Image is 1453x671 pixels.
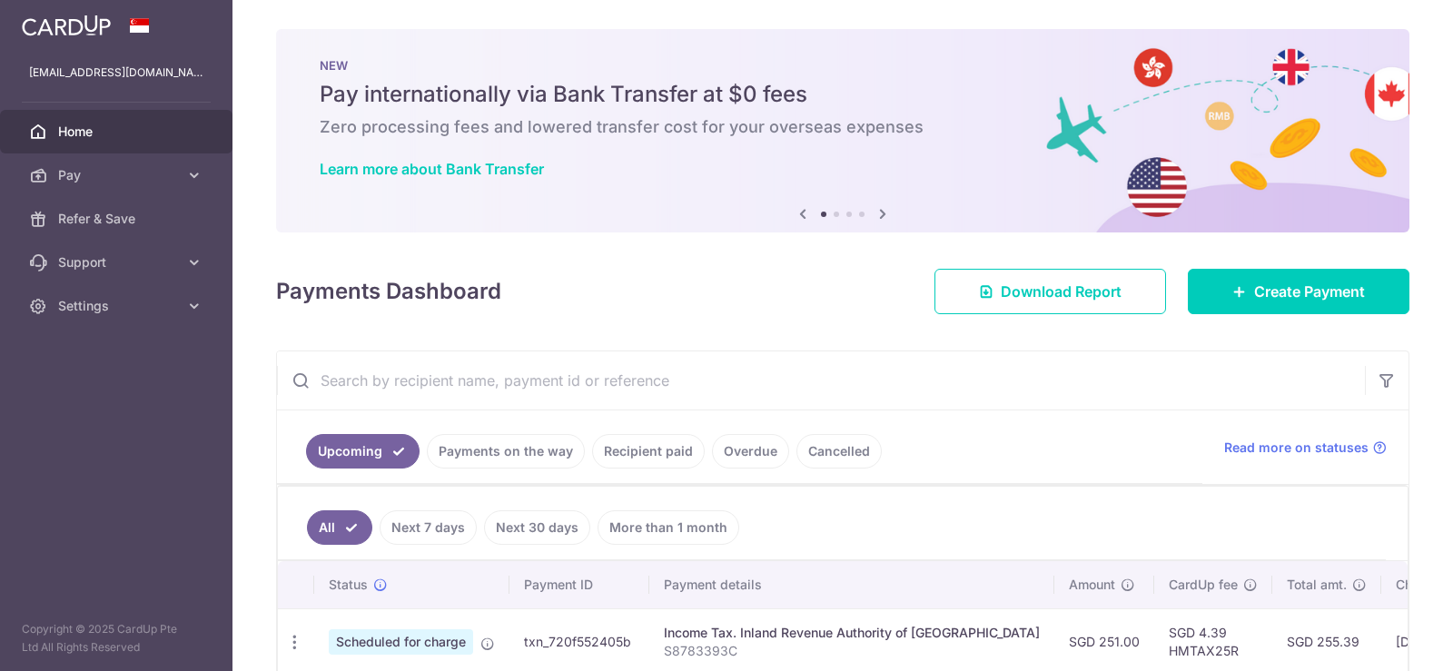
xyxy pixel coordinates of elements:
[306,434,420,469] a: Upcoming
[320,116,1366,138] h6: Zero processing fees and lowered transfer cost for your overseas expenses
[320,160,544,178] a: Learn more about Bank Transfer
[276,29,1409,232] img: Bank transfer banner
[380,510,477,545] a: Next 7 days
[592,434,705,469] a: Recipient paid
[649,561,1054,608] th: Payment details
[484,510,590,545] a: Next 30 days
[320,58,1366,73] p: NEW
[664,642,1040,660] p: S8783393C
[1287,576,1347,594] span: Total amt.
[1001,281,1122,302] span: Download Report
[427,434,585,469] a: Payments on the way
[276,275,501,308] h4: Payments Dashboard
[712,434,789,469] a: Overdue
[58,123,178,141] span: Home
[277,351,1365,410] input: Search by recipient name, payment id or reference
[58,210,178,228] span: Refer & Save
[1169,576,1238,594] span: CardUp fee
[58,166,178,184] span: Pay
[1069,576,1115,594] span: Amount
[796,434,882,469] a: Cancelled
[329,576,368,594] span: Status
[22,15,111,36] img: CardUp
[29,64,203,82] p: [EMAIL_ADDRESS][DOMAIN_NAME]
[1254,281,1365,302] span: Create Payment
[307,510,372,545] a: All
[1188,269,1409,314] a: Create Payment
[934,269,1166,314] a: Download Report
[598,510,739,545] a: More than 1 month
[1224,439,1369,457] span: Read more on statuses
[58,253,178,271] span: Support
[58,297,178,315] span: Settings
[329,629,473,655] span: Scheduled for charge
[1224,439,1387,457] a: Read more on statuses
[320,80,1366,109] h5: Pay internationally via Bank Transfer at $0 fees
[509,561,649,608] th: Payment ID
[664,624,1040,642] div: Income Tax. Inland Revenue Authority of [GEOGRAPHIC_DATA]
